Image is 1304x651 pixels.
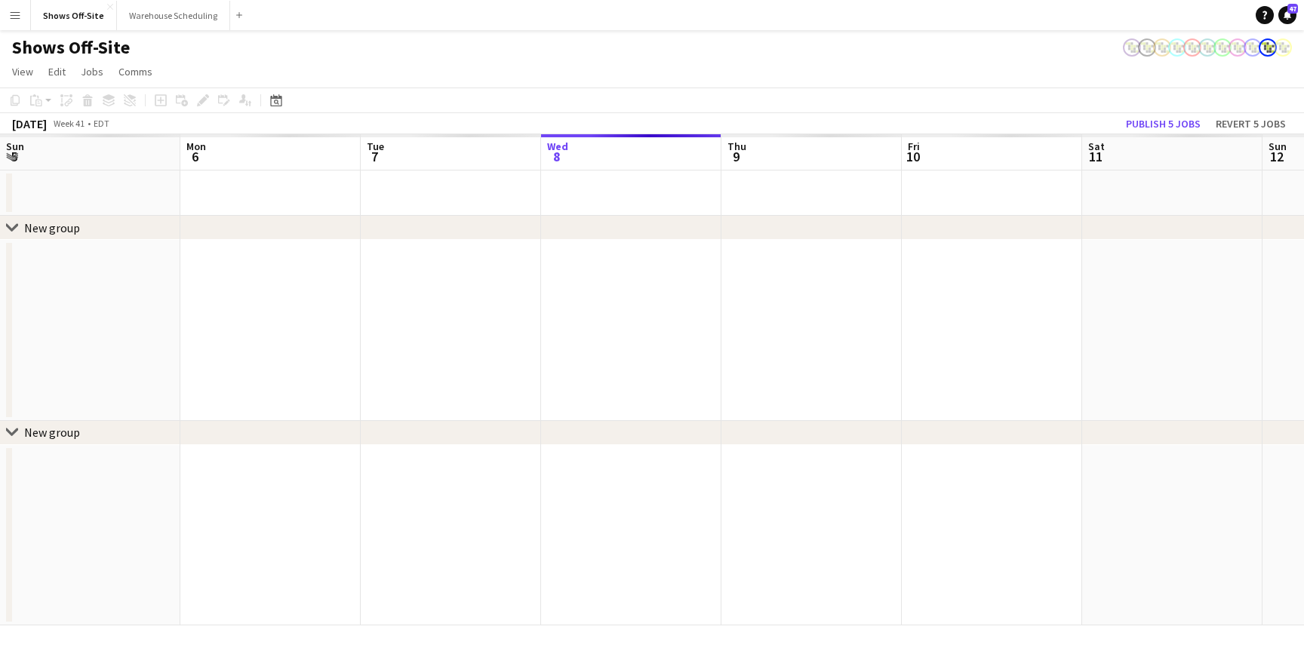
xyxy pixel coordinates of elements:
[1153,38,1171,57] app-user-avatar: Labor Coordinator
[118,65,152,78] span: Comms
[908,140,920,153] span: Fri
[12,116,47,131] div: [DATE]
[12,65,33,78] span: View
[81,65,103,78] span: Jobs
[24,220,80,235] div: New group
[12,36,130,59] h1: Shows Off-Site
[1278,6,1296,24] a: 47
[1138,38,1156,57] app-user-avatar: Labor Coordinator
[1287,4,1298,14] span: 47
[31,1,117,30] button: Shows Off-Site
[1123,38,1141,57] app-user-avatar: Labor Coordinator
[1198,38,1216,57] app-user-avatar: Labor Coordinator
[50,118,88,129] span: Week 41
[1259,38,1277,57] app-user-avatar: Labor Coordinator
[906,148,920,165] span: 10
[364,148,384,165] span: 7
[6,140,24,153] span: Sun
[1213,38,1232,57] app-user-avatar: Labor Coordinator
[1183,38,1201,57] app-user-avatar: Labor Coordinator
[94,118,109,129] div: EDT
[1269,140,1287,153] span: Sun
[75,62,109,81] a: Jobs
[186,140,206,153] span: Mon
[367,140,384,153] span: Tue
[1244,38,1262,57] app-user-avatar: Labor Coordinator
[1266,148,1287,165] span: 12
[1168,38,1186,57] app-user-avatar: Labor Coordinator
[112,62,158,81] a: Comms
[545,148,568,165] span: 8
[727,140,746,153] span: Thu
[1086,148,1105,165] span: 11
[547,140,568,153] span: Wed
[1229,38,1247,57] app-user-avatar: Labor Coordinator
[42,62,72,81] a: Edit
[1210,114,1292,134] button: Revert 5 jobs
[1120,114,1207,134] button: Publish 5 jobs
[725,148,746,165] span: 9
[117,1,230,30] button: Warehouse Scheduling
[4,148,24,165] span: 5
[24,425,80,440] div: New group
[1088,140,1105,153] span: Sat
[1274,38,1292,57] app-user-avatar: Labor Coordinator
[184,148,206,165] span: 6
[6,62,39,81] a: View
[48,65,66,78] span: Edit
